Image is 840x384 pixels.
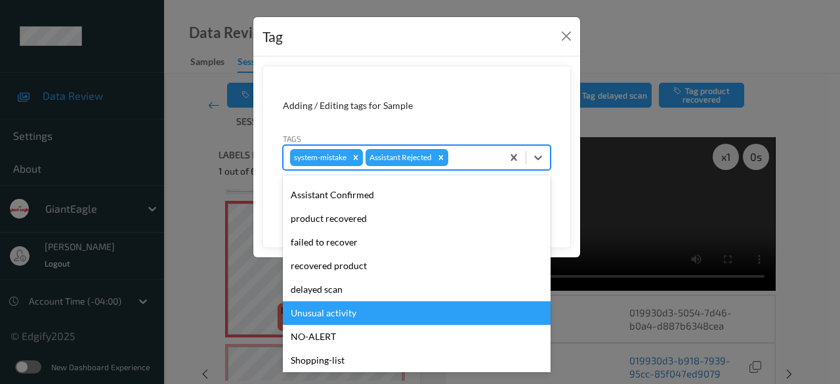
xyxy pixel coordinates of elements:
div: recovered product [283,254,551,278]
div: Shopping-list [283,349,551,372]
div: Assistant Rejected [366,149,434,166]
div: NO-ALERT [283,325,551,349]
label: Tags [283,133,301,144]
div: delayed scan [283,278,551,301]
div: product recovered [283,207,551,230]
div: system-mistake [290,149,348,166]
div: Tag [262,26,283,47]
div: failed to recover [283,230,551,254]
div: Remove Assistant Rejected [434,149,448,166]
button: Close [557,27,576,45]
div: Adding / Editing tags for Sample [283,99,551,112]
div: Assistant Confirmed [283,183,551,207]
div: Unusual activity [283,301,551,325]
div: Remove system-mistake [348,149,363,166]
